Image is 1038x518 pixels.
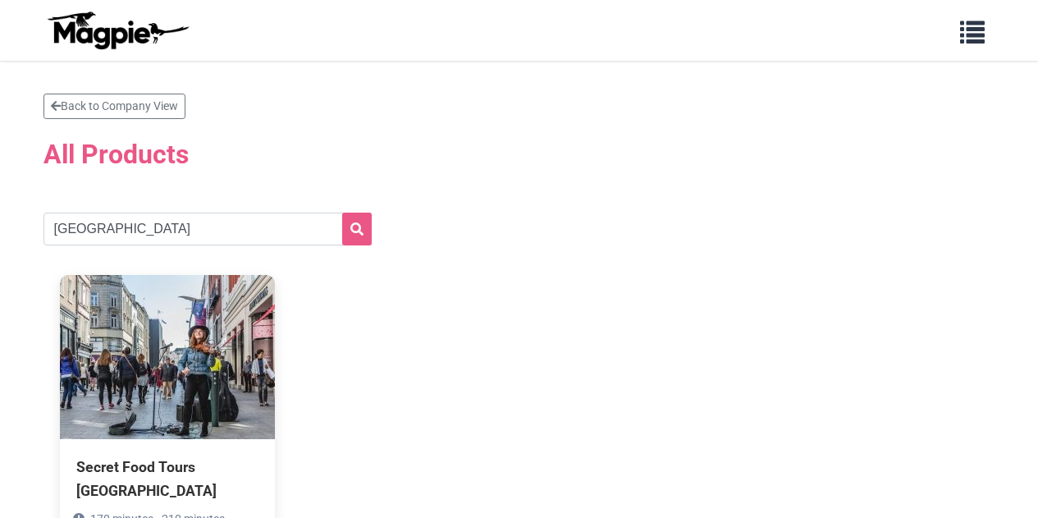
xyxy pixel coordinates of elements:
[43,129,995,180] h2: All Products
[76,456,258,502] div: Secret Food Tours [GEOGRAPHIC_DATA]
[43,213,372,245] input: Search products...
[60,275,275,439] img: Secret Food Tours Dublin
[43,11,191,50] img: logo-ab69f6fb50320c5b225c76a69d11143b.png
[43,94,185,119] a: Back to Company View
